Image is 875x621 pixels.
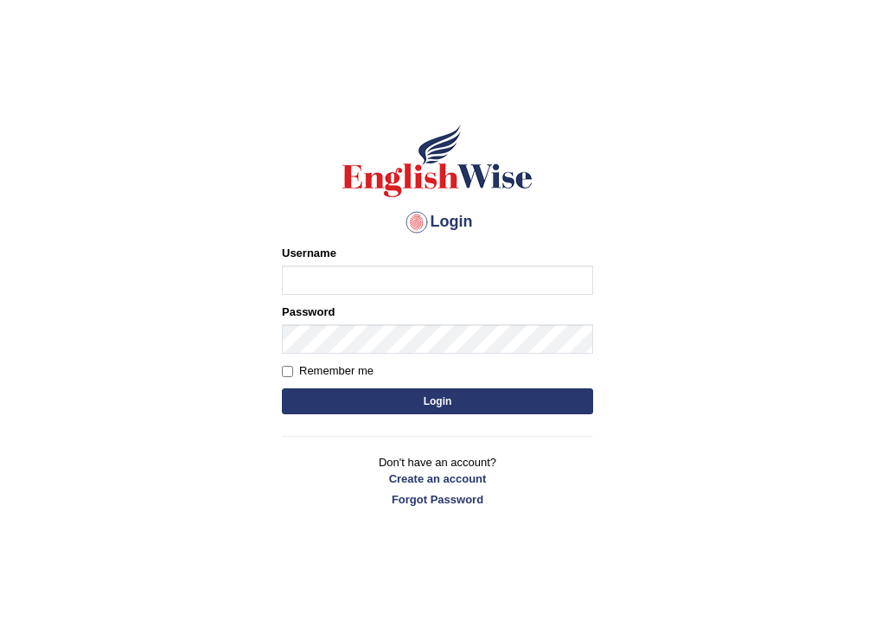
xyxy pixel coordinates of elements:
[282,491,593,508] a: Forgot Password
[282,471,593,487] a: Create an account
[282,366,293,377] input: Remember me
[282,388,593,414] button: Login
[282,304,335,320] label: Password
[282,362,374,380] label: Remember me
[339,122,536,200] img: Logo of English Wise sign in for intelligent practice with AI
[282,208,593,236] h4: Login
[282,454,593,508] p: Don't have an account?
[282,245,336,261] label: Username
